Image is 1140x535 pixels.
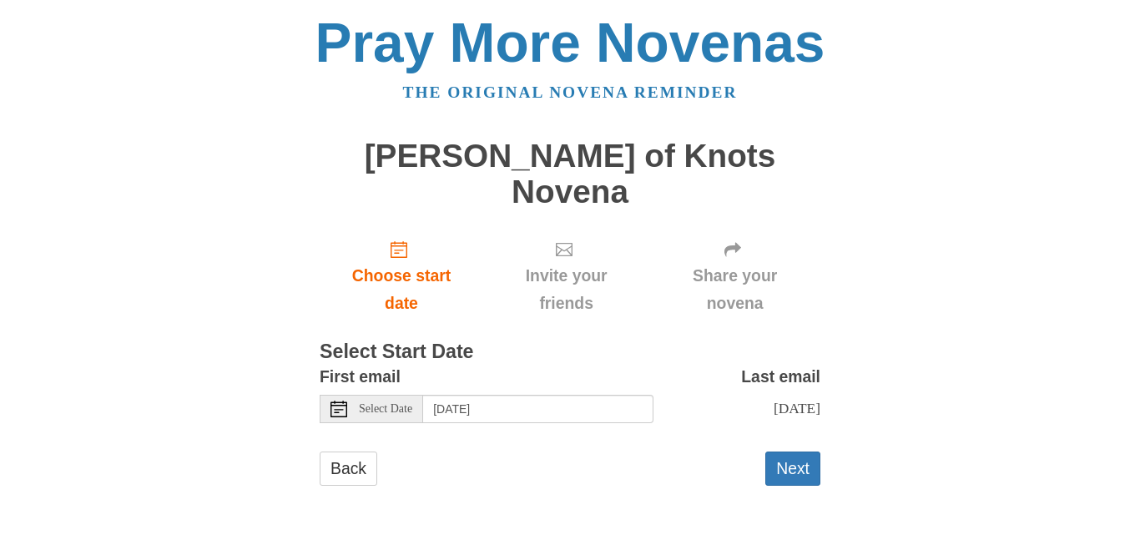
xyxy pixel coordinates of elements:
[666,262,804,317] span: Share your novena
[320,452,377,486] a: Back
[320,226,483,326] a: Choose start date
[500,262,633,317] span: Invite your friends
[320,341,820,363] h3: Select Start Date
[741,363,820,391] label: Last email
[649,226,820,326] div: Click "Next" to confirm your start date first.
[774,400,820,416] span: [DATE]
[765,452,820,486] button: Next
[359,403,412,415] span: Select Date
[336,262,467,317] span: Choose start date
[315,12,825,73] a: Pray More Novenas
[483,226,649,326] div: Click "Next" to confirm your start date first.
[403,83,738,101] a: The original novena reminder
[320,363,401,391] label: First email
[320,139,820,209] h1: [PERSON_NAME] of Knots Novena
